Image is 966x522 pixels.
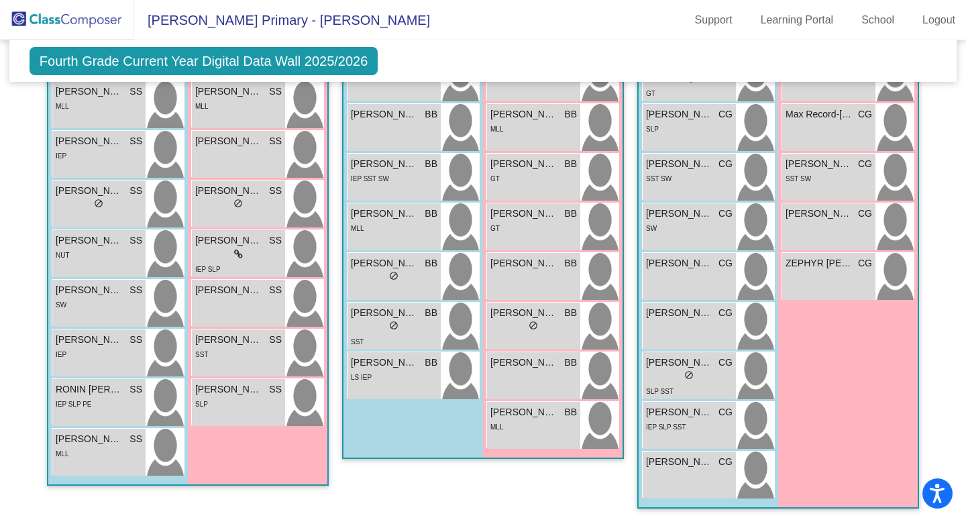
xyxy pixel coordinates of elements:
span: ZEPHYR [PERSON_NAME] [786,256,853,270]
span: [PERSON_NAME] [56,184,123,198]
span: SS [129,432,142,446]
span: CG [718,157,733,171]
span: IEP [56,152,66,160]
span: BB [564,306,577,320]
span: CG [718,207,733,221]
span: [PERSON_NAME] [786,207,853,221]
span: BB [564,405,577,419]
span: IEP SLP SST [646,423,686,431]
span: [PERSON_NAME] [195,134,262,148]
span: SS [269,382,282,397]
span: MLL [490,423,503,431]
span: BB [425,157,437,171]
span: [PERSON_NAME] [351,356,418,370]
span: [PERSON_NAME] [646,157,713,171]
span: [PERSON_NAME] [351,207,418,221]
span: [PERSON_NAME] [646,405,713,419]
span: [PERSON_NAME] [646,306,713,320]
span: SLP [195,401,208,408]
span: [PERSON_NAME] [646,356,713,370]
span: do_not_disturb_alt [529,321,538,330]
span: BB [564,157,577,171]
span: BB [425,107,437,121]
span: GT [490,225,500,232]
span: SW [646,225,657,232]
span: CG [858,256,872,270]
span: CG [858,207,872,221]
span: CG [858,107,872,121]
span: SST [351,338,364,346]
span: [PERSON_NAME] [56,134,123,148]
span: do_not_disturb_alt [389,271,398,280]
a: Support [684,9,743,31]
span: CG [718,306,733,320]
span: [PERSON_NAME] [490,207,557,221]
span: IEP SLP PE [56,401,92,408]
span: CG [718,356,733,370]
span: [PERSON_NAME] [490,107,557,121]
span: [PERSON_NAME] [351,256,418,270]
span: [PERSON_NAME] [646,256,713,270]
span: [PERSON_NAME] [195,85,262,99]
a: Learning Portal [750,9,845,31]
span: SS [129,283,142,297]
span: BB [425,207,437,221]
span: SST SW [786,175,811,182]
span: CG [858,157,872,171]
span: CG [718,455,733,469]
span: [PERSON_NAME] [490,306,557,320]
span: MLL [351,225,364,232]
span: [PERSON_NAME] [490,405,557,419]
span: SS [269,134,282,148]
span: CG [718,107,733,121]
span: SS [129,184,142,198]
span: SS [269,85,282,99]
span: BB [564,207,577,221]
span: SS [129,382,142,397]
span: SS [269,283,282,297]
span: do_not_disturb_alt [94,199,103,208]
span: [PERSON_NAME] [56,283,123,297]
span: Max Record-[GEOGRAPHIC_DATA] [786,107,853,121]
span: [PERSON_NAME] [56,233,123,248]
span: [PERSON_NAME] [PERSON_NAME] [646,207,713,221]
span: MLL [56,450,68,458]
span: CG [718,405,733,419]
span: do_not_disturb_alt [233,199,243,208]
span: GT [490,175,500,182]
a: School [851,9,905,31]
span: do_not_disturb_alt [389,321,398,330]
span: BB [564,107,577,121]
span: [PERSON_NAME] [56,432,123,446]
span: [PERSON_NAME] [646,107,713,121]
span: Fourth Grade Current Year Digital Data Wall 2025/2026 [30,47,378,75]
span: SS [129,333,142,347]
span: BB [425,356,437,370]
span: SS [269,333,282,347]
span: SLP SST [646,388,674,395]
span: SS [129,85,142,99]
span: IEP SST SW [351,175,389,182]
span: [PERSON_NAME] [786,157,853,171]
span: MLL [56,103,68,110]
span: GT [646,90,655,97]
span: MLL [195,103,208,110]
span: RONIN [PERSON_NAME] [56,382,123,397]
span: IEP SLP [195,266,221,273]
span: SW [56,301,66,309]
span: NUT [56,252,70,259]
span: [PERSON_NAME] [195,233,262,248]
span: SS [129,134,142,148]
span: LS IEP [351,374,372,381]
span: [PERSON_NAME] [490,256,557,270]
span: MLL [490,125,503,133]
span: SST [195,351,208,358]
span: [PERSON_NAME] [195,283,262,297]
span: BB [425,306,437,320]
span: [PERSON_NAME] [490,356,557,370]
span: BB [564,256,577,270]
span: [PERSON_NAME] [195,382,262,397]
span: SS [129,233,142,248]
span: [PERSON_NAME] [351,107,418,121]
span: [PERSON_NAME] [351,157,418,171]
